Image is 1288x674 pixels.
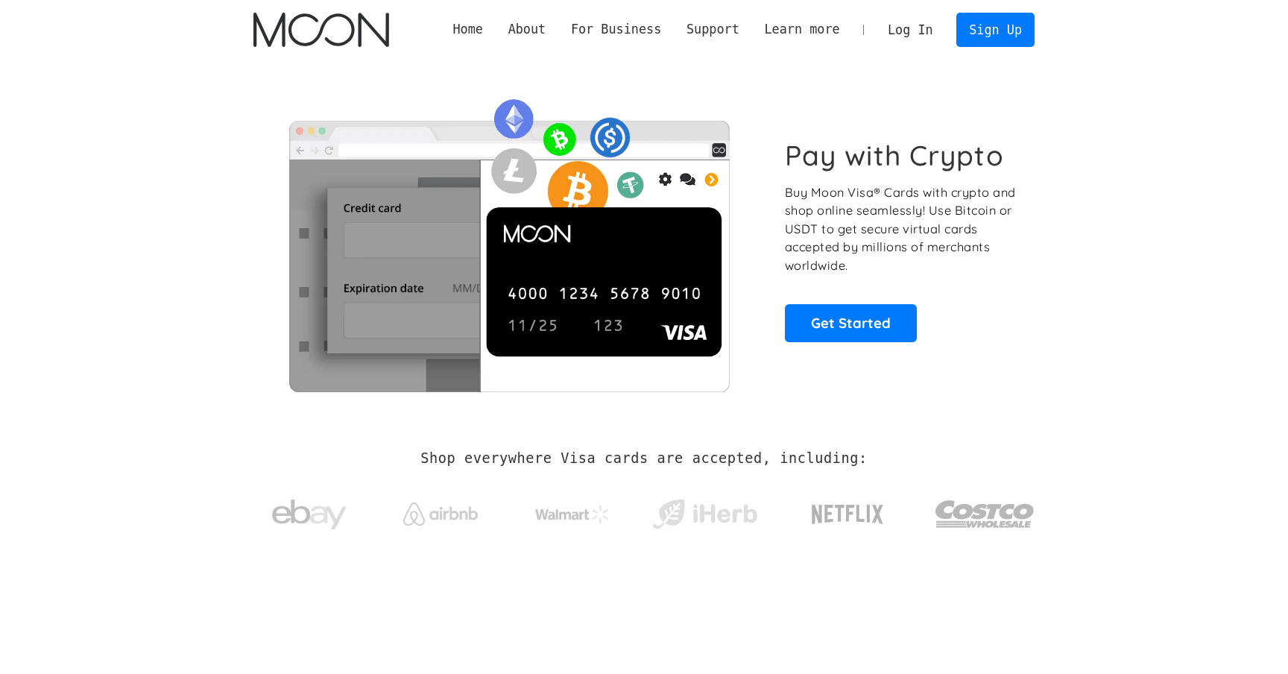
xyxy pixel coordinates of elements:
img: ebay [272,491,347,538]
a: iHerb [649,480,760,541]
a: home [253,13,388,47]
a: Costco [935,471,1035,549]
a: Airbnb [385,488,496,533]
div: For Business [571,20,661,39]
img: Airbnb [403,503,478,526]
img: Moon Cards let you spend your crypto anywhere Visa is accepted. [253,89,764,391]
a: Get Started [785,304,917,341]
div: Support [686,20,739,39]
div: Support [674,20,751,39]
h1: Pay with Crypto [785,139,1004,172]
a: Walmart [517,491,628,531]
div: About [508,20,546,39]
img: Moon Logo [253,13,388,47]
a: Log In [875,13,945,46]
a: Netflix [781,481,915,541]
a: Sign Up [956,13,1034,46]
div: Learn more [752,20,853,39]
img: Walmart [535,505,610,523]
p: Buy Moon Visa® Cards with crypto and shop online seamlessly! Use Bitcoin or USDT to get secure vi... [785,183,1018,275]
div: For Business [558,20,674,39]
h2: Shop everywhere Visa cards are accepted, including: [420,450,867,467]
img: iHerb [649,495,760,534]
img: Costco [935,486,1035,542]
div: About [496,20,558,39]
a: ebay [253,476,364,546]
img: Netflix [810,496,885,533]
a: Home [441,20,496,39]
div: Learn more [764,20,839,39]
